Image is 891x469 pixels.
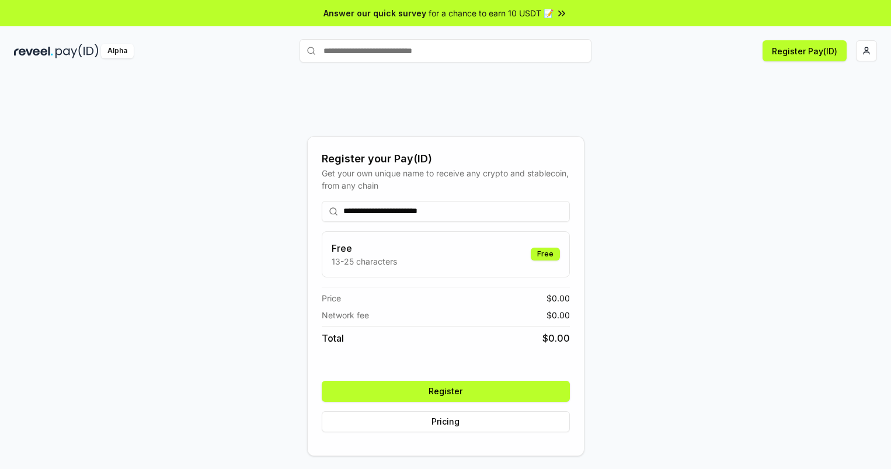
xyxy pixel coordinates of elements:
[322,411,570,432] button: Pricing
[322,151,570,167] div: Register your Pay(ID)
[763,40,847,61] button: Register Pay(ID)
[547,309,570,321] span: $ 0.00
[332,255,397,267] p: 13-25 characters
[101,44,134,58] div: Alpha
[429,7,554,19] span: for a chance to earn 10 USDT 📝
[547,292,570,304] span: $ 0.00
[14,44,53,58] img: reveel_dark
[322,309,369,321] span: Network fee
[322,381,570,402] button: Register
[323,7,426,19] span: Answer our quick survey
[322,167,570,192] div: Get your own unique name to receive any crypto and stablecoin, from any chain
[322,331,344,345] span: Total
[542,331,570,345] span: $ 0.00
[531,248,560,260] div: Free
[322,292,341,304] span: Price
[332,241,397,255] h3: Free
[55,44,99,58] img: pay_id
